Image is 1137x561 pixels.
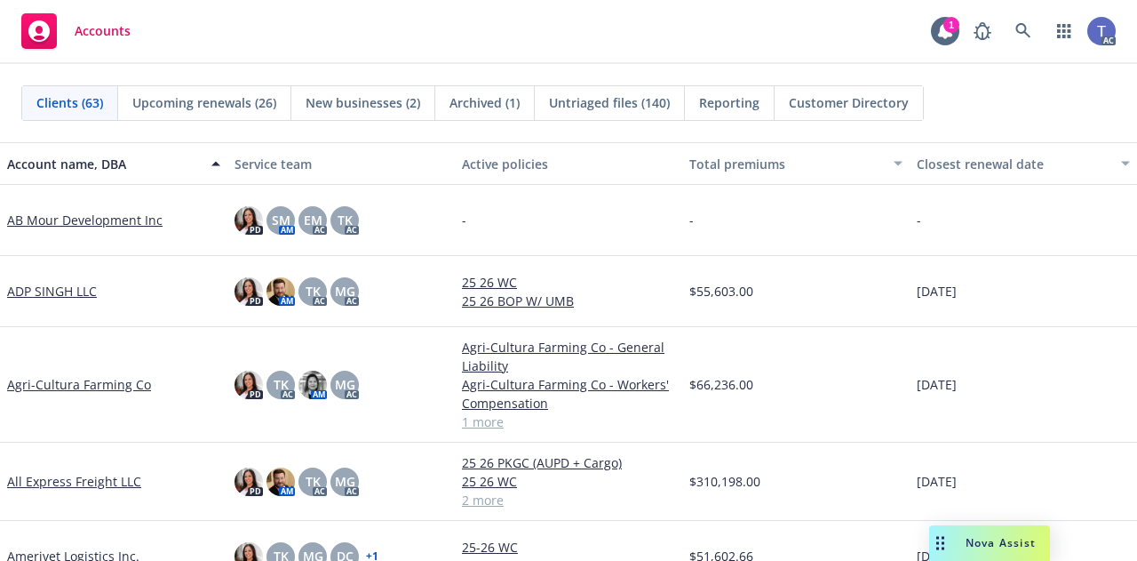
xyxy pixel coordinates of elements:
[965,13,1000,49] a: Report a Bug
[14,6,138,56] a: Accounts
[689,472,760,491] span: $310,198.00
[462,413,675,431] a: 1 more
[1087,17,1116,45] img: photo
[335,472,355,491] span: MG
[306,472,321,491] span: TK
[235,206,263,235] img: photo
[917,472,957,491] span: [DATE]
[929,525,1050,561] button: Nova Assist
[462,273,675,292] a: 25 26 WC
[75,24,131,38] span: Accounts
[7,155,201,173] div: Account name, DBA
[789,93,909,112] span: Customer Directory
[699,93,759,112] span: Reporting
[274,375,289,394] span: TK
[910,142,1137,185] button: Closest renewal date
[1046,13,1082,49] a: Switch app
[689,375,753,394] span: $66,236.00
[36,93,103,112] span: Clients (63)
[7,375,151,394] a: Agri-Cultura Farming Co
[306,93,420,112] span: New businesses (2)
[462,491,675,509] a: 2 more
[462,155,675,173] div: Active policies
[462,211,466,229] span: -
[689,211,694,229] span: -
[689,155,883,173] div: Total premiums
[682,142,910,185] button: Total premiums
[132,93,276,112] span: Upcoming renewals (26)
[235,371,263,399] img: photo
[335,282,355,301] span: MG
[272,211,290,229] span: SM
[306,282,321,301] span: TK
[266,277,295,306] img: photo
[335,375,355,394] span: MG
[462,453,675,472] a: 25 26 PKGC (AUPD + Cargo)
[304,211,322,229] span: EM
[917,211,921,229] span: -
[462,338,675,375] a: Agri-Cultura Farming Co - General Liability
[449,93,520,112] span: Archived (1)
[1006,13,1041,49] a: Search
[917,375,957,394] span: [DATE]
[549,93,670,112] span: Untriaged files (140)
[462,472,675,491] a: 25 26 WC
[266,468,295,496] img: photo
[235,277,263,306] img: photo
[235,155,448,173] div: Service team
[298,371,327,399] img: photo
[7,472,141,491] a: All Express Freight LLC
[917,155,1110,173] div: Closest renewal date
[689,282,753,301] span: $55,603.00
[338,211,353,229] span: TK
[462,538,675,557] a: 25-26 WC
[462,375,675,413] a: Agri-Cultura Farming Co - Workers' Compensation
[455,142,682,185] button: Active policies
[227,142,455,185] button: Service team
[966,535,1036,550] span: Nova Assist
[917,282,957,301] span: [DATE]
[235,468,263,496] img: photo
[7,211,163,229] a: AB Mour Development Inc
[943,17,959,33] div: 1
[462,292,675,310] a: 25 26 BOP W/ UMB
[7,282,97,301] a: ADP SINGH LLC
[929,525,951,561] div: Drag to move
